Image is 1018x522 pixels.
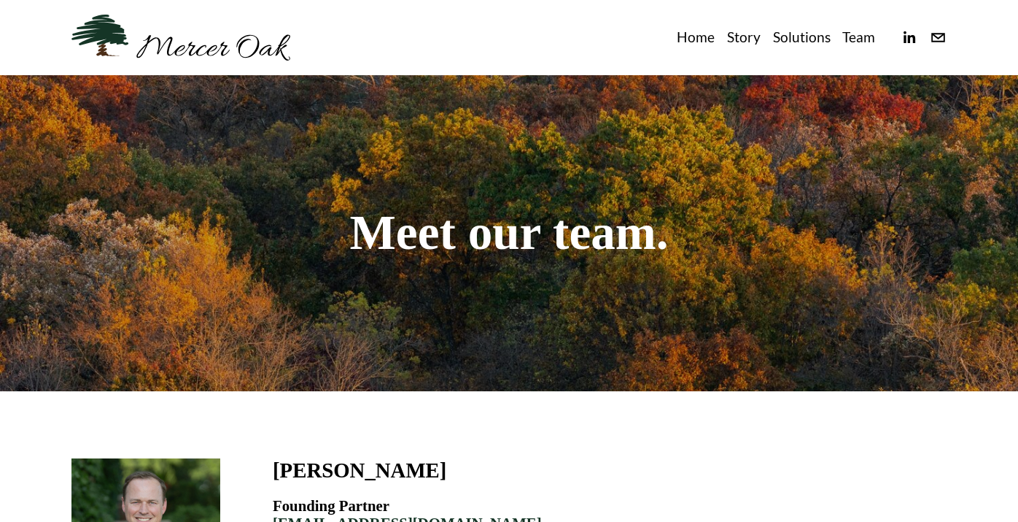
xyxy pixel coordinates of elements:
h1: Meet our team. [71,207,947,258]
h3: [PERSON_NAME] [273,458,446,482]
a: linkedin-unauth [901,29,917,46]
a: Story [727,26,761,50]
a: Home [677,26,715,50]
a: info@merceroaklaw.com [930,29,947,46]
a: Solutions [773,26,831,50]
a: Team [842,26,875,50]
